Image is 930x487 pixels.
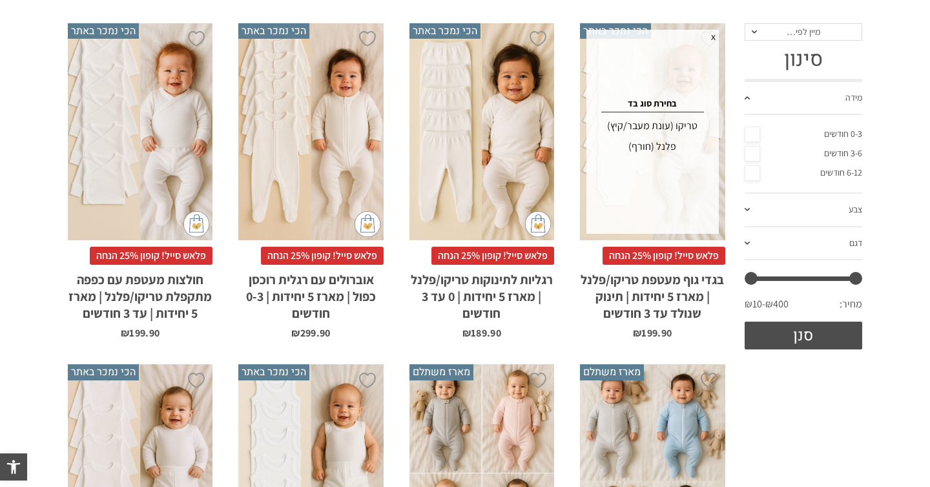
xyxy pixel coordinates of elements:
[745,125,863,144] a: 0-3 חודשים
[745,163,863,183] a: 6-12 חודשים
[238,265,383,322] h2: אוברולים עם רגלית רוכסן כפול | מארז 5 יחידות | 0-3 חודשים
[765,297,789,311] span: ₪400
[291,326,330,340] bdi: 299.90
[580,265,725,322] h2: בגדי גוף מעטפת טריקו/פלנל | מארז 5 יחידות | תינוק שנולד עד 3 חודשים
[183,211,209,237] img: cat-mini-atc.png
[708,30,719,44] span: x
[580,23,725,339] a: הכי נמכר באתר בגדי גוף מעטפת טריקו/פלנל | מארז 5 יחידות | תינוק שנולד עד 3 חודשים x בחירת סוג בד ...
[745,322,863,349] button: סנן
[409,265,554,322] h2: רגליות לתינוקות טריקו/פלנל | מארז 5 יחידות | 0 עד 3 חודשים
[633,326,672,340] bdi: 199.90
[431,247,554,265] span: פלאש סייל! קופון 25% הנחה
[745,47,863,72] h3: סינון
[525,211,551,237] img: cat-mini-atc.png
[745,227,863,261] a: דגם
[603,247,725,265] span: פלאש סייל! קופון 25% הנחה
[745,297,765,311] span: ₪10
[68,265,212,322] h2: חולצות מעטפת עם כפפה מתקפלת טריקו/פלנל | מארז 5 יחידות | עד 3 חודשים
[68,364,139,380] span: הכי נמכר באתר
[745,82,863,116] a: מידה
[462,326,501,340] bdi: 189.90
[745,194,863,227] a: צבע
[588,136,716,157] div: פלנל (חורף)
[238,23,383,339] a: הכי נמכר באתר אוברולים עם רגלית רוכסן כפול | מארז 5 יחידות | 0-3 חודשים פלאש סייל! קופון 25% הנחה...
[787,26,820,37] span: מיין לפי…
[409,23,480,39] span: הכי נמכר באתר
[409,23,554,339] a: הכי נמכר באתר רגליות לתינוקות טריקו/פלנל | מארז 5 יחידות | 0 עד 3 חודשים פלאש סייל! קופון 25% הנח...
[291,326,300,340] span: ₪
[580,364,644,380] span: מארז משתלם
[90,247,212,265] span: פלאש סייל! קופון 25% הנחה
[355,211,380,237] img: cat-mini-atc.png
[588,98,716,109] h4: בחירת סוג בד
[68,23,212,339] a: הכי נמכר באתר חולצות מעטפת עם כפפה מתקפלת טריקו/פלנל | מארז 5 יחידות | עד 3 חודשים פלאש סייל! קופ...
[121,326,160,340] bdi: 199.90
[745,294,863,321] div: מחיר: —
[68,23,139,39] span: הכי נמכר באתר
[409,364,473,380] span: מארז משתלם
[261,247,384,265] span: פלאש סייל! קופון 25% הנחה
[588,116,716,136] div: טריקו (עונת מעבר/קיץ)
[238,364,309,380] span: הכי נמכר באתר
[238,23,309,39] span: הכי נמכר באתר
[633,326,641,340] span: ₪
[580,23,651,39] span: הכי נמכר באתר
[745,144,863,163] a: 3-6 חודשים
[121,326,129,340] span: ₪
[462,326,471,340] span: ₪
